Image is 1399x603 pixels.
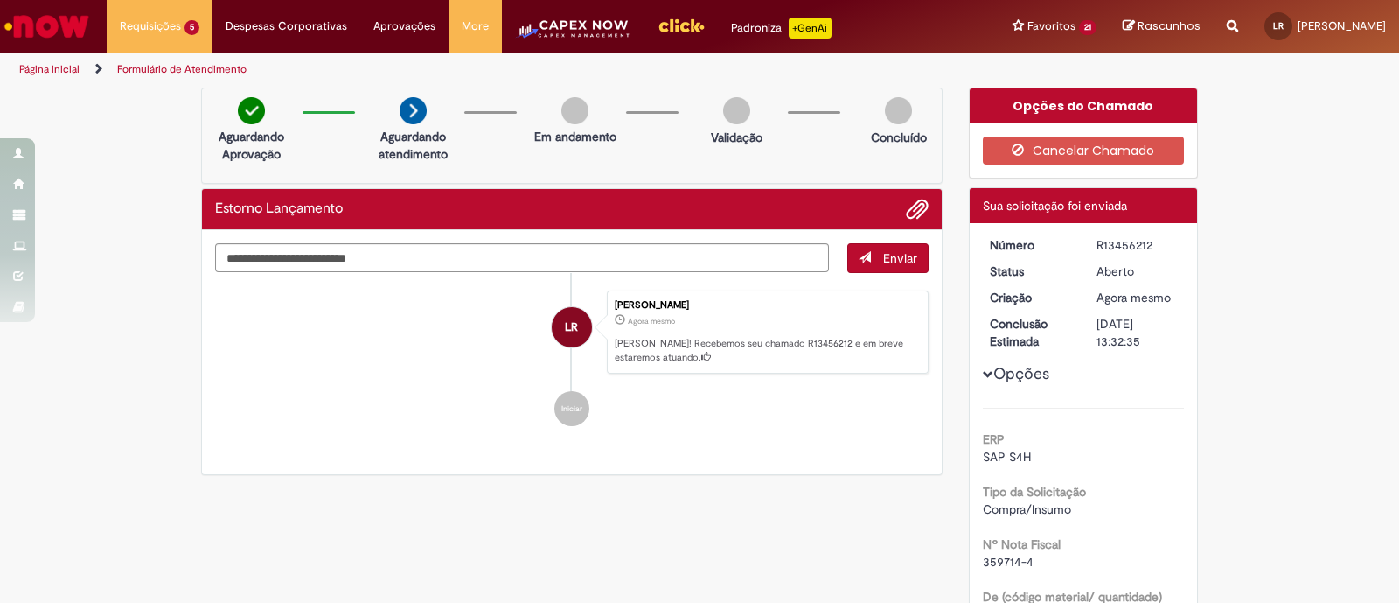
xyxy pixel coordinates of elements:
span: Requisições [120,18,181,35]
span: Aprovações [373,18,435,35]
b: Tipo da Solicitação [983,484,1086,500]
img: img-circle-grey.png [723,97,750,124]
div: Padroniza [731,18,832,39]
span: Compra/Insumo [983,501,1071,517]
span: Despesas Corporativas [226,18,347,35]
p: +GenAi [789,18,832,39]
a: Formulário de Atendimento [117,62,247,76]
dt: Conclusão Estimada [977,315,1084,350]
span: 21 [1079,20,1096,35]
p: Concluído [871,129,927,146]
img: check-circle-green.png [238,97,265,124]
p: Em andamento [534,128,616,145]
li: Leonardo De Oliveira Rodrigues [215,291,929,375]
p: Aguardando atendimento [371,128,456,163]
textarea: Digite sua mensagem aqui... [215,243,829,273]
button: Enviar [847,243,929,273]
span: [PERSON_NAME] [1298,18,1386,33]
div: Aberto [1096,263,1178,280]
img: arrow-next.png [400,97,427,124]
span: 359714-4 [983,554,1034,570]
span: LR [565,306,578,348]
span: Agora mesmo [1096,290,1171,305]
span: 5 [184,20,199,35]
span: Enviar [883,250,917,266]
div: Leonardo De Oliveira Rodrigues [552,307,592,347]
span: Favoritos [1027,18,1075,35]
div: [DATE] 13:32:35 [1096,315,1178,350]
p: Aguardando Aprovação [209,128,294,163]
p: Validação [711,129,762,146]
img: img-circle-grey.png [561,97,588,124]
ul: Histórico de tíquete [215,273,929,445]
span: LR [1273,20,1284,32]
button: Adicionar anexos [906,198,929,221]
button: Cancelar Chamado [983,137,1185,165]
b: Nº Nota Fiscal [983,536,1061,552]
ul: Trilhas de página [13,53,920,86]
div: [PERSON_NAME] [615,300,919,311]
a: Página inicial [19,62,80,76]
span: Sua solicitação foi enviada [983,198,1127,214]
img: img-circle-grey.png [885,97,912,124]
img: click_logo_yellow_360x200.png [658,12,705,39]
time: 28/08/2025 09:32:30 [628,316,675,326]
dt: Status [977,263,1084,280]
p: [PERSON_NAME]! Recebemos seu chamado R13456212 e em breve estaremos atuando. [615,337,919,364]
a: Rascunhos [1123,18,1201,35]
dt: Criação [977,289,1084,306]
h2: Estorno Lançamento Histórico de tíquete [215,201,343,217]
div: R13456212 [1096,236,1178,254]
span: Agora mesmo [628,316,675,326]
b: ERP [983,431,1005,447]
div: 28/08/2025 09:32:30 [1096,289,1178,306]
img: CapexLogo5.png [515,18,631,53]
span: Rascunhos [1138,18,1201,34]
div: Opções do Chamado [970,88,1198,123]
dt: Número [977,236,1084,254]
span: SAP S4H [983,449,1031,465]
span: More [462,18,489,35]
img: ServiceNow [2,9,92,44]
